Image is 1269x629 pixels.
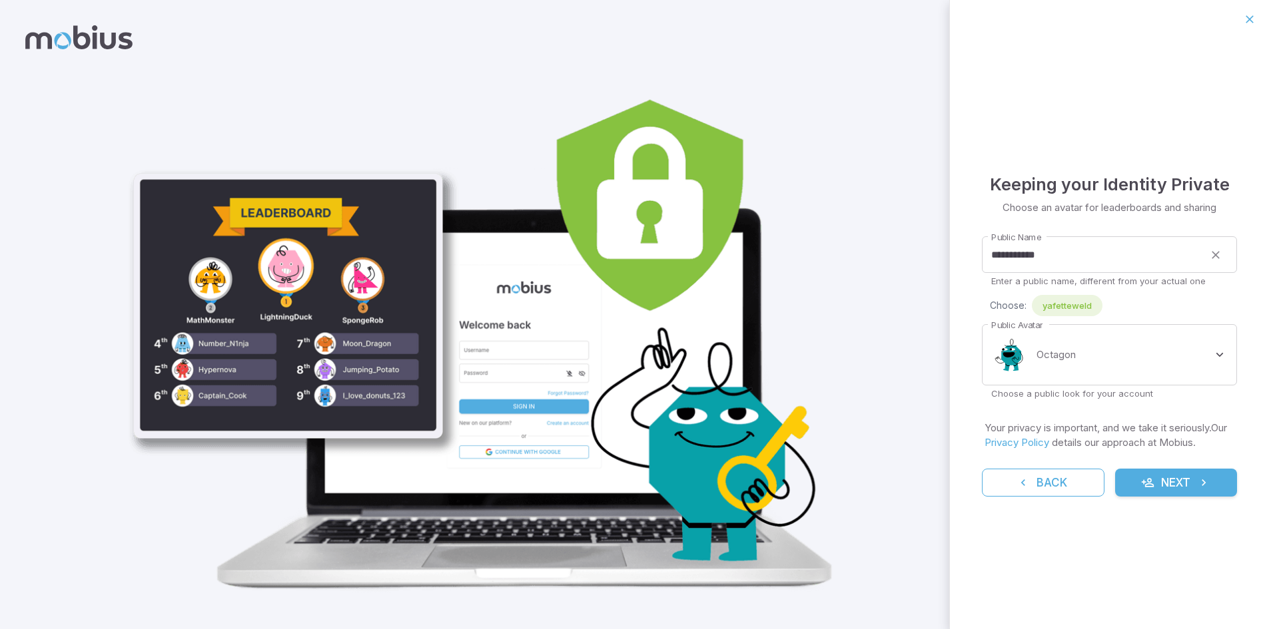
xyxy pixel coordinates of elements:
[1032,299,1102,312] span: yafetteweld
[985,421,1234,450] p: Your privacy is important, and we take it seriously. Our details our approach at Mobius.
[985,436,1049,449] a: Privacy Policy
[990,171,1230,198] h4: Keeping your Identity Private
[1003,200,1216,215] p: Choose an avatar for leaderboards and sharing
[982,469,1104,497] button: Back
[121,37,850,604] img: student_6-illustration
[991,275,1228,287] p: Enter a public name, different from your actual one
[1204,243,1228,267] button: clear
[1032,295,1102,316] div: yafetteweld
[1037,347,1076,362] p: Octagon
[990,295,1237,316] div: Choose:
[991,335,1031,375] img: octagon.svg
[1115,469,1238,497] button: Next
[991,231,1041,244] label: Public Name
[991,319,1043,331] label: Public Avatar
[991,387,1228,399] p: Choose a public look for your account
